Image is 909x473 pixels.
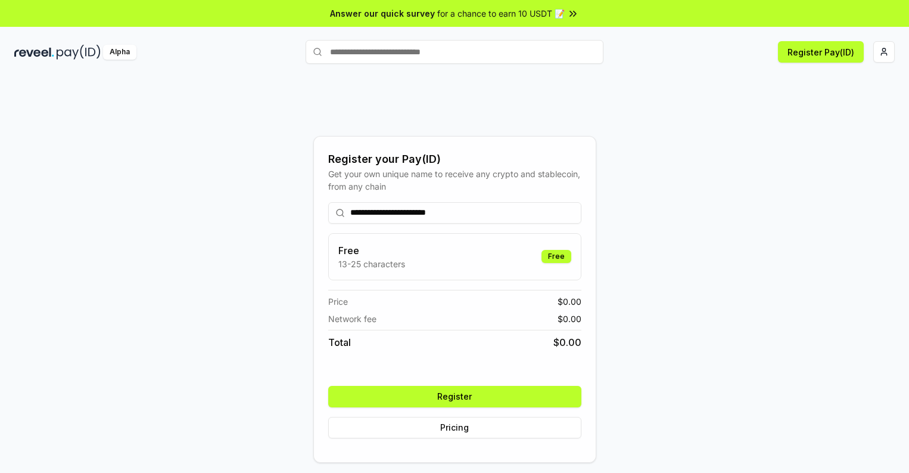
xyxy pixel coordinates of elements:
[328,386,581,407] button: Register
[541,250,571,263] div: Free
[14,45,54,60] img: reveel_dark
[558,295,581,308] span: $ 0.00
[437,7,565,20] span: for a chance to earn 10 USDT 📝
[103,45,136,60] div: Alpha
[57,45,101,60] img: pay_id
[558,313,581,325] span: $ 0.00
[778,41,864,63] button: Register Pay(ID)
[328,168,581,193] div: Get your own unique name to receive any crypto and stablecoin, from any chain
[328,335,351,350] span: Total
[553,335,581,350] span: $ 0.00
[338,258,405,270] p: 13-25 characters
[328,295,348,308] span: Price
[338,243,405,258] h3: Free
[328,151,581,168] div: Register your Pay(ID)
[328,313,376,325] span: Network fee
[328,417,581,438] button: Pricing
[330,7,435,20] span: Answer our quick survey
